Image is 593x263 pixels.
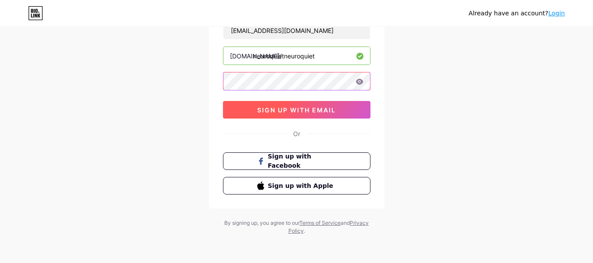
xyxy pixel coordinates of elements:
div: By signing up, you agree to our and . [222,219,371,235]
span: sign up with email [257,106,336,114]
div: [DOMAIN_NAME]/ [230,51,282,61]
button: Sign up with Facebook [223,152,370,170]
input: username [223,47,370,65]
span: Sign up with Apple [268,181,336,191]
button: Sign up with Apple [223,177,370,195]
input: Email [223,22,370,39]
a: Terms of Service [299,220,341,226]
span: Sign up with Facebook [268,152,336,170]
a: Login [548,10,565,17]
div: Already have an account? [469,9,565,18]
button: sign up with email [223,101,370,119]
div: Or [293,129,300,138]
